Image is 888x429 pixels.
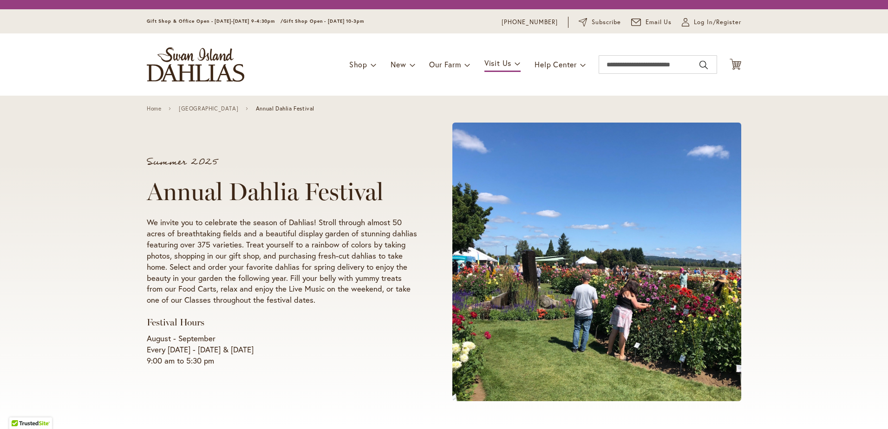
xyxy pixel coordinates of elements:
[682,18,741,27] a: Log In/Register
[147,333,417,366] p: August - September Every [DATE] - [DATE] & [DATE] 9:00 am to 5:30 pm
[147,217,417,306] p: We invite you to celebrate the season of Dahlias! Stroll through almost 50 acres of breathtaking ...
[579,18,621,27] a: Subscribe
[592,18,621,27] span: Subscribe
[535,59,577,69] span: Help Center
[484,58,511,68] span: Visit Us
[147,105,161,112] a: Home
[147,47,244,82] a: store logo
[349,59,367,69] span: Shop
[147,317,417,328] h3: Festival Hours
[391,59,406,69] span: New
[699,58,708,72] button: Search
[502,18,558,27] a: [PHONE_NUMBER]
[256,105,314,112] span: Annual Dahlia Festival
[631,18,672,27] a: Email Us
[646,18,672,27] span: Email Us
[147,18,283,24] span: Gift Shop & Office Open - [DATE]-[DATE] 9-4:30pm /
[694,18,741,27] span: Log In/Register
[179,105,238,112] a: [GEOGRAPHIC_DATA]
[283,18,364,24] span: Gift Shop Open - [DATE] 10-3pm
[147,178,417,206] h1: Annual Dahlia Festival
[147,157,417,167] p: Summer 2025
[429,59,461,69] span: Our Farm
